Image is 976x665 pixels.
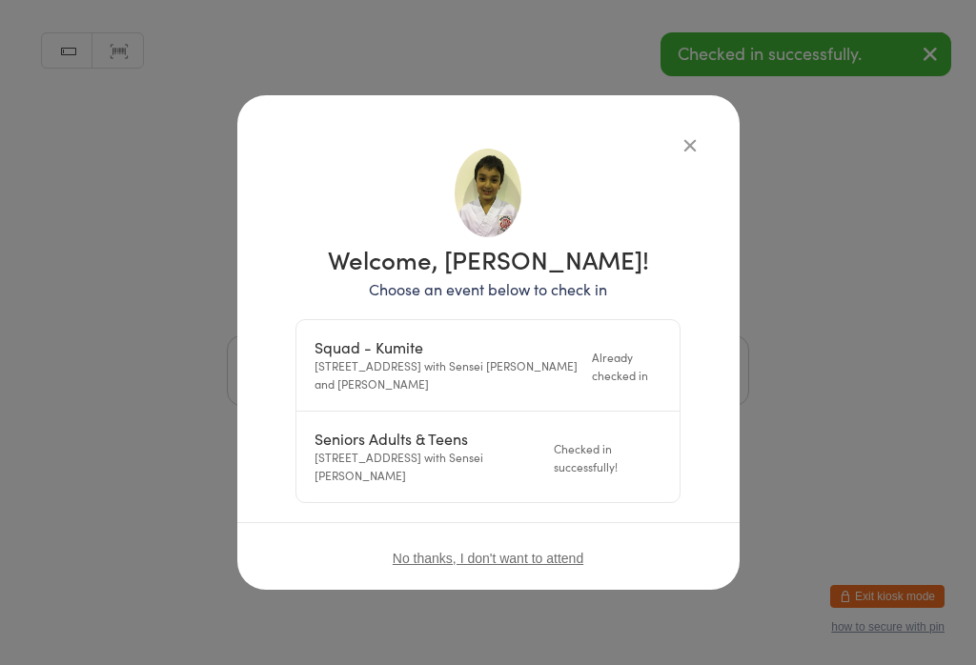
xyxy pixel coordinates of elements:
h1: Welcome, [PERSON_NAME]! [295,247,681,272]
div: [STREET_ADDRESS] with Sensei [PERSON_NAME] [315,430,542,484]
img: image1567413880.png [455,149,521,237]
p: Choose an event below to check in [295,278,681,300]
div: Checked in successfully! [554,439,661,475]
div: Already checked in [592,348,661,384]
button: No thanks, I don't want to attend [393,551,583,566]
div: Seniors Adults & Teens [315,430,542,448]
div: [STREET_ADDRESS] with Sensei [PERSON_NAME] and [PERSON_NAME] [315,338,580,393]
div: Squad - Kumite [315,338,580,356]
